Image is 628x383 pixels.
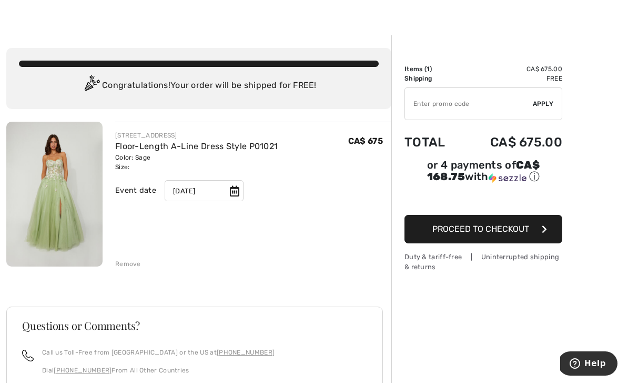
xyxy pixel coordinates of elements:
[22,350,34,361] img: call
[217,349,275,356] a: [PHONE_NUMBER]
[115,259,141,269] div: Remove
[6,122,103,267] img: Floor-Length A-Line Dress Style P01021
[533,99,554,109] span: Apply
[404,252,562,272] div: Duty & tariff-free | Uninterrupted shipping & returns
[22,320,367,331] h3: Questions or Comments?
[404,74,461,83] td: Shipping
[404,215,562,243] button: Proceed to Checkout
[115,153,278,172] div: Color: Sage Size:
[461,64,562,74] td: CA$ 675.00
[489,173,526,183] img: Sezzle
[404,124,461,160] td: Total
[405,88,533,120] input: Promo code
[560,351,617,378] iframe: Opens a widget where you can find more information
[404,160,562,184] div: or 4 payments of with
[42,348,275,357] p: Call us Toll-Free from [GEOGRAPHIC_DATA] or the US at
[42,366,275,375] p: Dial From All Other Countries
[427,65,430,73] span: 1
[81,75,102,96] img: Congratulation2.svg
[432,224,529,234] span: Proceed to Checkout
[115,141,278,151] a: Floor-Length A-Line Dress Style P01021
[404,64,461,74] td: Items ( )
[461,74,562,83] td: Free
[165,180,244,201] input: yyyy-mm-dd
[115,131,278,140] div: [STREET_ADDRESS]
[115,185,156,197] div: Event date
[19,75,379,96] div: Congratulations! Your order will be shipped for FREE!
[54,367,112,374] a: [PHONE_NUMBER]
[404,160,562,188] div: or 4 payments ofCA$ 168.75withSezzle Click to learn more about Sezzle
[427,159,540,183] span: CA$ 168.75
[461,124,562,160] td: CA$ 675.00
[404,188,562,211] iframe: PayPal-paypal
[348,136,383,146] span: CA$ 675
